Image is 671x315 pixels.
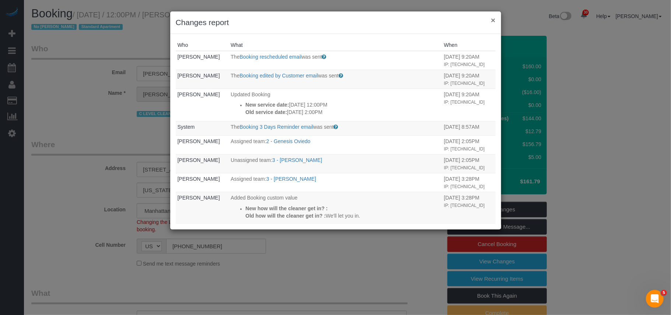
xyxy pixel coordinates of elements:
td: What [229,136,442,155]
td: What [229,70,442,89]
td: When [442,51,496,70]
span: Assigned team: [231,138,266,144]
td: Who [176,121,229,136]
a: System [178,124,195,130]
a: 2 - Genesis Oviedo [266,138,311,144]
td: When [442,192,496,225]
td: Who [176,51,229,70]
a: [PERSON_NAME] [178,195,220,201]
a: [PERSON_NAME] [178,54,220,60]
td: Who [176,155,229,173]
td: What [229,155,442,173]
strong: New how will the cleaner get in? : [245,205,328,211]
button: × [491,16,495,24]
a: [PERSON_NAME] [178,73,220,79]
small: IP: [TECHNICAL_ID] [444,203,485,208]
td: What [229,121,442,136]
span: was sent [313,124,333,130]
span: Added Booking custom value [231,195,297,201]
span: Unassigned team: [231,157,272,163]
span: The [231,54,240,60]
small: IP: [TECHNICAL_ID] [444,165,485,170]
a: [PERSON_NAME] [178,91,220,97]
td: When [442,70,496,89]
a: [PERSON_NAME] [178,176,220,182]
iframe: Intercom live chat [646,290,664,308]
span: The [231,124,240,130]
td: When [442,89,496,121]
small: IP: [TECHNICAL_ID] [444,62,485,67]
a: [PERSON_NAME] [178,157,220,163]
td: Who [176,136,229,155]
th: When [442,39,496,51]
span: was sent [318,73,339,79]
small: IP: [TECHNICAL_ID] [444,146,485,152]
td: When [442,173,496,192]
td: Who [176,173,229,192]
strong: Old service date: [245,109,287,115]
strong: New service date: [245,102,289,108]
p: [DATE] 12:00PM [245,101,440,108]
p: [DATE] 2:00PM [245,108,440,116]
a: 3 - [PERSON_NAME] [272,157,322,163]
td: What [229,51,442,70]
td: What [229,173,442,192]
td: When [442,136,496,155]
a: [PERSON_NAME] [178,138,220,144]
span: Assigned team: [231,176,266,182]
td: Who [176,70,229,89]
td: Who [176,192,229,225]
strong: Old how will the cleaner get in? : [245,213,326,219]
span: Updated Booking [231,91,270,97]
td: When [442,155,496,173]
a: Booking edited by Customer email [240,73,318,79]
td: When [442,121,496,136]
th: Who [176,39,229,51]
a: 3 - [PERSON_NAME] [266,176,316,182]
span: was sent [301,54,322,60]
h3: Changes report [176,17,496,28]
sui-modal: Changes report [170,11,501,229]
td: Who [176,89,229,121]
td: What [229,192,442,225]
p: We'll let you in. [245,212,440,219]
small: IP: [TECHNICAL_ID] [444,184,485,189]
th: What [229,39,442,51]
small: IP: [TECHNICAL_ID] [444,100,485,105]
span: The [231,73,240,79]
a: Booking 3 Days Reminder email [240,124,313,130]
small: IP: [TECHNICAL_ID] [444,81,485,86]
td: What [229,89,442,121]
a: Booking rescheduled email [240,54,301,60]
span: 5 [661,290,667,296]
